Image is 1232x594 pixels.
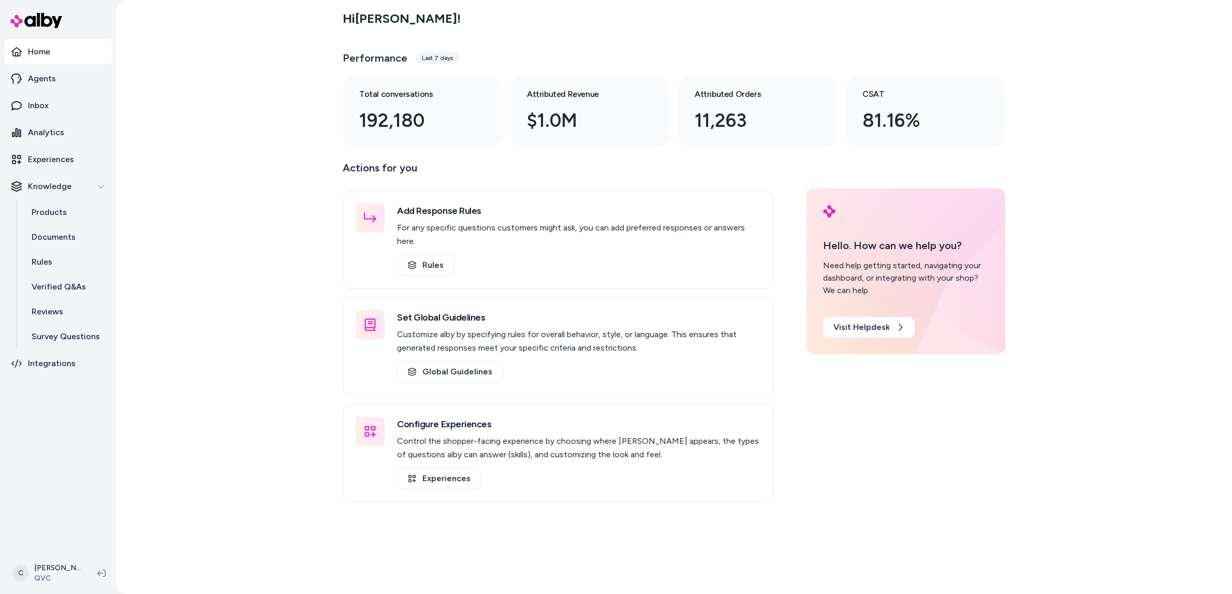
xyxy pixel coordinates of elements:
a: Global Guidelines [397,361,503,383]
h2: Hi [PERSON_NAME] ! [343,11,461,26]
p: Knowledge [28,180,71,193]
a: Visit Helpdesk [823,317,915,338]
p: Actions for you [343,160,773,184]
p: Customize alby by specifying rules for overall behavior, style, or language. This ensures that ge... [397,328,760,355]
p: For any specific questions customers might ask, you can add preferred responses or answers here. [397,221,760,248]
a: Inbox [4,93,112,118]
a: Survey Questions [21,324,112,349]
a: Rules [21,250,112,274]
a: Experiences [4,147,112,172]
a: Attributed Revenue $1.0M [510,76,670,147]
h3: Configure Experiences [397,417,760,431]
p: Hello. How can we help you? [823,238,989,253]
p: Agents [28,73,56,85]
a: Total conversations 192,180 [343,76,502,147]
p: Inbox [28,99,49,112]
h3: CSAT [862,88,972,100]
a: Experiences [397,468,481,489]
p: Rules [32,256,52,268]
h3: Total conversations [359,88,469,100]
h3: Set Global Guidelines [397,310,760,325]
a: Analytics [4,120,112,145]
div: 192,180 [359,107,469,135]
p: Control the shopper-facing experience by choosing where [PERSON_NAME] appears, the types of quest... [397,434,760,461]
a: Rules [397,254,454,276]
div: Last 7 days [416,52,459,64]
a: Attributed Orders 11,263 [678,76,838,147]
div: $1.0M [527,107,637,135]
p: Survey Questions [32,330,100,343]
a: Verified Q&As [21,274,112,299]
p: Verified Q&As [32,281,86,293]
a: Products [21,200,112,225]
h3: Attributed Orders [695,88,804,100]
h3: Attributed Revenue [527,88,637,100]
button: C[PERSON_NAME]QVC [6,557,89,590]
div: 11,263 [695,107,804,135]
p: Home [28,46,50,58]
a: Home [4,39,112,64]
h3: Add Response Rules [397,204,760,218]
button: Knowledge [4,174,112,199]
p: Integrations [28,357,76,370]
p: Documents [32,231,76,243]
p: Experiences [28,153,74,166]
p: [PERSON_NAME] [34,563,81,573]
a: CSAT 81.16% [846,76,1005,147]
p: Products [32,206,67,219]
div: Need help getting started, navigating your dashboard, or integrating with your shop? We can help. [823,259,989,297]
p: Analytics [28,126,64,139]
a: Reviews [21,299,112,324]
a: Agents [4,66,112,91]
img: alby Logo [10,13,62,28]
h3: Performance [343,51,407,65]
a: Documents [21,225,112,250]
a: Integrations [4,351,112,376]
div: 81.16% [862,107,972,135]
span: C [12,565,29,582]
p: Reviews [32,306,63,318]
img: alby Logo [823,205,835,218]
span: QVC [34,573,81,584]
